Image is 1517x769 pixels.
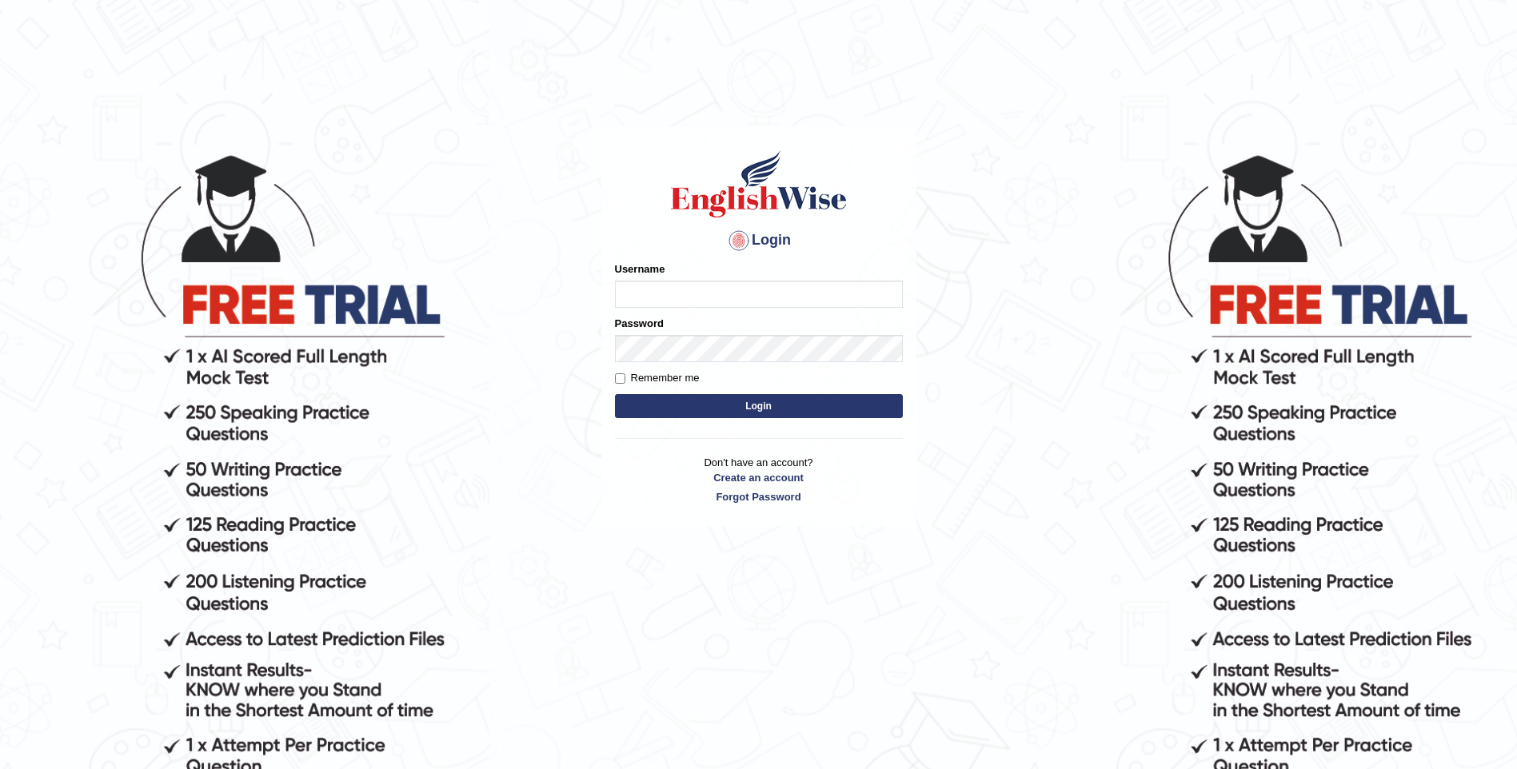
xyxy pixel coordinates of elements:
[615,470,903,485] a: Create an account
[615,261,665,277] label: Username
[615,489,903,504] a: Forgot Password
[615,228,903,253] h4: Login
[615,370,700,386] label: Remember me
[615,455,903,504] p: Don't have an account?
[668,148,850,220] img: Logo of English Wise sign in for intelligent practice with AI
[615,394,903,418] button: Login
[615,316,664,331] label: Password
[615,373,625,384] input: Remember me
